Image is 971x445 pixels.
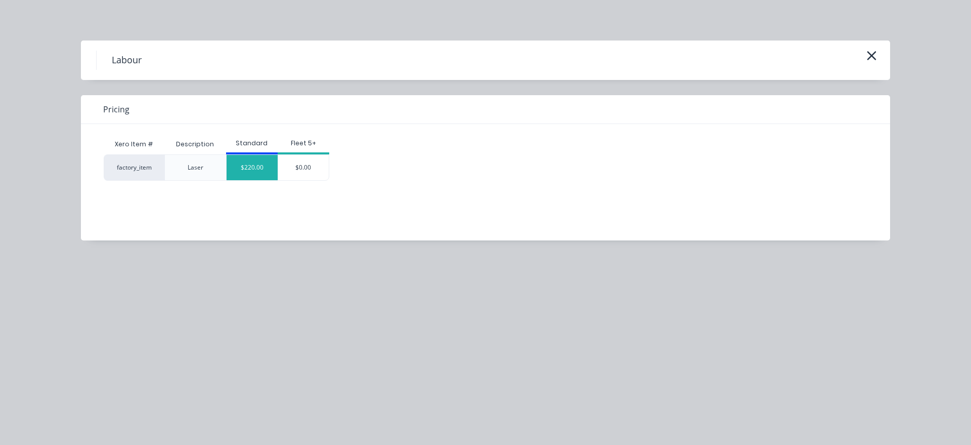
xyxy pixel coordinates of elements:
div: Standard [226,139,278,148]
div: Fleet 5+ [278,139,329,148]
div: Laser [188,163,203,172]
h4: Labour [96,51,157,70]
span: Pricing [103,103,129,115]
div: $0.00 [278,155,329,180]
div: $220.00 [227,155,278,180]
div: factory_item [104,154,164,181]
div: Description [168,132,222,157]
div: Xero Item # [104,134,164,154]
